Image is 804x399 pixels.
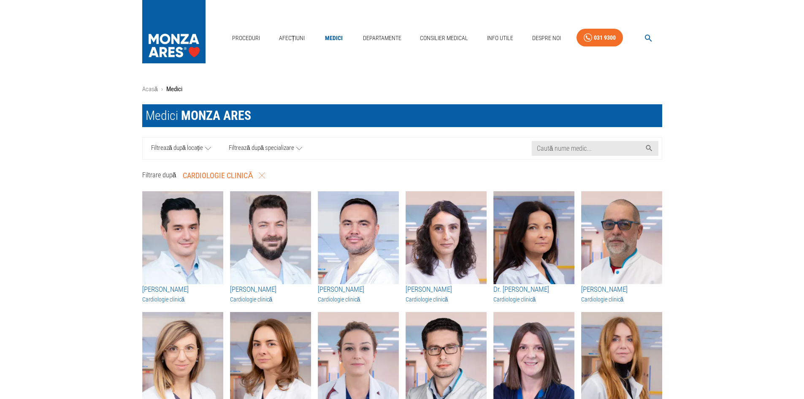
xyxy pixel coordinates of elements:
[220,138,311,159] a: Filtrează după specializare
[318,295,399,304] h3: Cardiologie clinică
[406,284,487,295] h3: [PERSON_NAME]
[142,295,223,304] h3: Cardiologie clinică
[230,191,311,284] img: Dr. Iulian Călin
[318,284,399,304] a: [PERSON_NAME]Cardiologie clinică
[417,30,471,47] a: Consilier Medical
[166,84,182,94] p: Medici
[161,84,163,94] li: ›
[181,108,251,123] span: MONZA ARES
[581,295,662,304] h3: Cardiologie clinică
[229,30,263,47] a: Proceduri
[581,284,662,304] a: [PERSON_NAME]Cardiologie clinică
[318,284,399,295] h3: [PERSON_NAME]
[146,108,251,124] div: Medici
[594,33,616,43] div: 031 9300
[493,284,574,304] a: Dr. [PERSON_NAME]Cardiologie clinică
[406,191,487,284] img: Dr. Lila Martin
[142,84,662,94] nav: breadcrumb
[581,284,662,295] h3: [PERSON_NAME]
[230,284,311,295] h3: [PERSON_NAME]
[142,85,158,93] a: Acasă
[151,143,203,154] span: Filtrează după locație
[143,138,220,159] a: Filtrează după locație
[484,30,517,47] a: Info Utile
[230,284,311,304] a: [PERSON_NAME]Cardiologie clinică
[142,284,223,295] h3: [PERSON_NAME]
[318,191,399,284] img: Dr. Mihai Melnic
[493,295,574,304] h3: Cardiologie clinică
[142,170,176,180] p: Filtrare după
[493,191,574,284] img: Dr. Iulia Diaconescu
[320,30,347,47] a: Medici
[230,295,311,304] h3: Cardiologie clinică
[581,191,662,284] img: Dr. Sorin Pop
[360,30,405,47] a: Departamente
[529,30,564,47] a: Despre Noi
[493,284,574,295] h3: Dr. [PERSON_NAME]
[179,166,268,185] button: Cardiologie clinică
[406,284,487,304] a: [PERSON_NAME]Cardiologie clinică
[406,295,487,304] h3: Cardiologie clinică
[229,143,294,154] span: Filtrează după specializare
[577,29,623,47] a: 031 9300
[276,30,309,47] a: Afecțiuni
[142,191,223,284] img: Dr. Nicolae Cârstea
[142,284,223,304] a: [PERSON_NAME]Cardiologie clinică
